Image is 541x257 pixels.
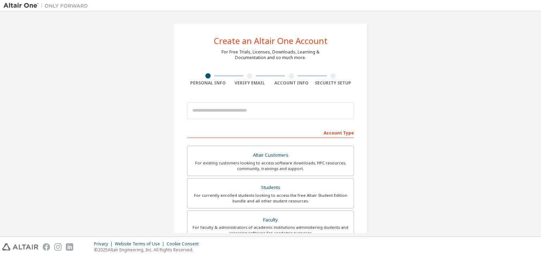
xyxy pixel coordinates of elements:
div: Faculty [192,215,349,225]
img: linkedin.svg [66,243,73,251]
div: Create an Altair One Account [214,37,328,45]
div: For Free Trials, Licenses, Downloads, Learning & Documentation and so much more. [222,49,319,61]
div: Account Info [270,80,312,86]
div: Website Terms of Use [115,241,167,247]
img: instagram.svg [54,243,62,251]
div: Students [192,183,349,193]
div: For faculty & administrators of academic institutions administering students and accessing softwa... [192,225,349,236]
p: © 2025 Altair Engineering, Inc. All Rights Reserved. [94,247,203,253]
div: Account Type [187,127,354,138]
div: For currently enrolled students looking to access the free Altair Student Edition bundle and all ... [192,193,349,204]
div: Altair Customers [192,150,349,160]
img: Altair One [4,2,92,9]
div: Personal Info [187,80,229,86]
img: facebook.svg [43,243,50,251]
div: Security Setup [312,80,354,86]
div: Verify Email [229,80,271,86]
img: altair_logo.svg [2,243,38,251]
div: Cookie Consent [167,241,203,247]
div: For existing customers looking to access software downloads, HPC resources, community, trainings ... [192,160,349,171]
div: Privacy [94,241,115,247]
